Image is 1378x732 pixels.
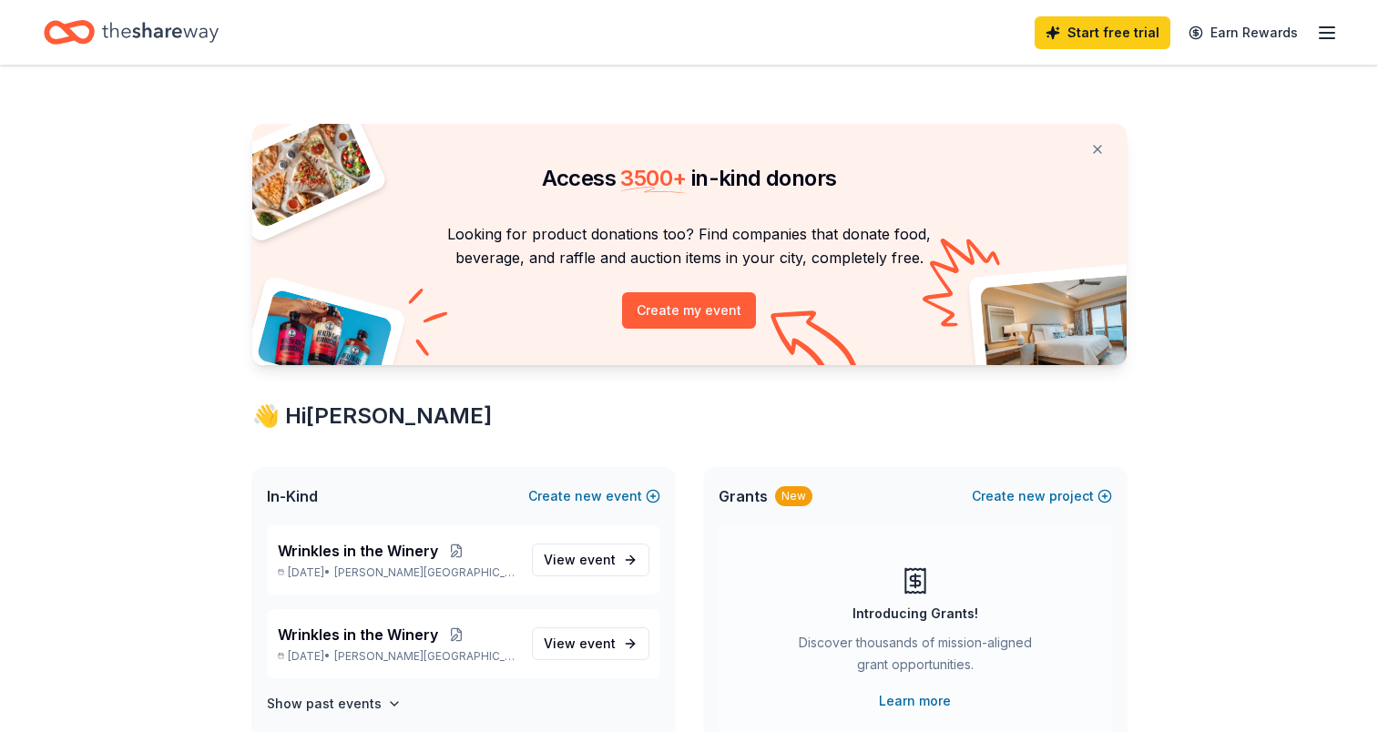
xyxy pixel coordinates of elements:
img: Curvy arrow [771,310,862,379]
p: Looking for product donations too? Find companies that donate food, beverage, and raffle and auct... [274,222,1105,270]
h4: Show past events [267,693,382,715]
button: Createnewproject [972,485,1112,507]
a: View event [532,627,649,660]
span: Wrinkles in the Winery [278,540,438,562]
a: View event [532,544,649,576]
span: 3500 + [620,165,686,191]
img: Pizza [231,113,373,229]
span: View [544,633,616,655]
button: Createnewevent [528,485,660,507]
span: new [1018,485,1046,507]
span: Access in-kind donors [542,165,837,191]
span: event [579,635,616,651]
a: Start free trial [1035,16,1170,49]
button: Create my event [622,292,756,329]
p: [DATE] • [278,565,517,580]
span: In-Kind [267,485,318,507]
a: Home [44,11,219,54]
div: 👋 Hi [PERSON_NAME] [252,402,1127,431]
span: Grants [719,485,768,507]
a: Earn Rewards [1178,16,1309,49]
button: Show past events [267,693,402,715]
span: [PERSON_NAME][GEOGRAPHIC_DATA], [GEOGRAPHIC_DATA] [334,565,516,580]
p: [DATE] • [278,649,517,664]
a: Learn more [879,690,951,712]
span: Wrinkles in the Winery [278,624,438,646]
span: new [575,485,602,507]
span: [PERSON_NAME][GEOGRAPHIC_DATA], [GEOGRAPHIC_DATA] [334,649,516,664]
span: event [579,552,616,567]
div: Discover thousands of mission-aligned grant opportunities. [791,632,1039,683]
div: Introducing Grants! [852,603,978,625]
div: New [775,486,812,506]
span: View [544,549,616,571]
